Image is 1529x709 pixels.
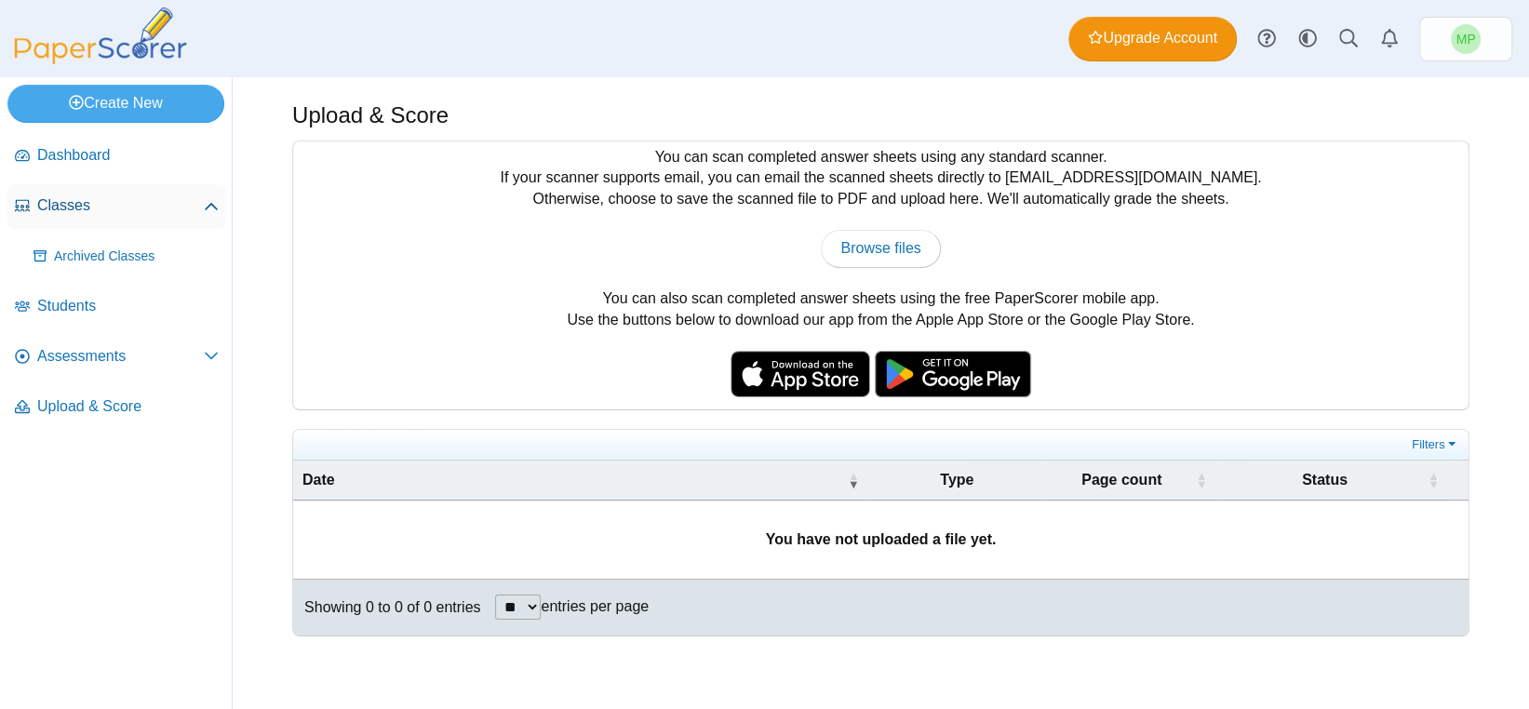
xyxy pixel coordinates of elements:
span: Page count [1081,472,1161,488]
span: Classes [37,195,204,216]
a: Upgrade Account [1068,17,1237,61]
span: Archived Classes [54,247,219,266]
img: google-play-badge.png [875,351,1031,397]
span: Upload & Score [37,396,219,417]
a: Assessments [7,335,226,380]
span: Upgrade Account [1088,28,1217,48]
span: Assessments [37,346,204,367]
span: Michael Petty [1456,33,1476,46]
span: Status [1302,472,1348,488]
a: PaperScorer [7,51,194,67]
a: Archived Classes [26,234,226,279]
a: Michael Petty [1419,17,1512,61]
img: apple-store-badge.svg [731,351,870,397]
span: Michael Petty [1451,24,1481,54]
b: You have not uploaded a file yet. [766,531,997,547]
span: Status : Activate to sort [1428,461,1439,500]
a: Browse files [821,230,940,267]
a: Students [7,285,226,329]
div: You can scan completed answer sheets using any standard scanner. If your scanner supports email, ... [293,141,1469,409]
h1: Upload & Score [292,100,449,131]
label: entries per page [541,598,649,614]
a: Classes [7,184,226,229]
span: Dashboard [37,145,219,166]
a: Upload & Score [7,385,226,430]
a: Alerts [1369,19,1410,60]
span: Type [940,472,973,488]
span: Browse files [840,240,920,256]
img: PaperScorer [7,7,194,64]
a: Create New [7,85,224,122]
a: Filters [1407,435,1464,454]
span: Students [37,296,219,316]
div: Showing 0 to 0 of 0 entries [293,580,480,635]
span: Page count : Activate to sort [1196,461,1207,500]
span: Date : Activate to remove sorting [848,461,859,500]
span: Date [302,472,335,488]
a: Dashboard [7,134,226,179]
